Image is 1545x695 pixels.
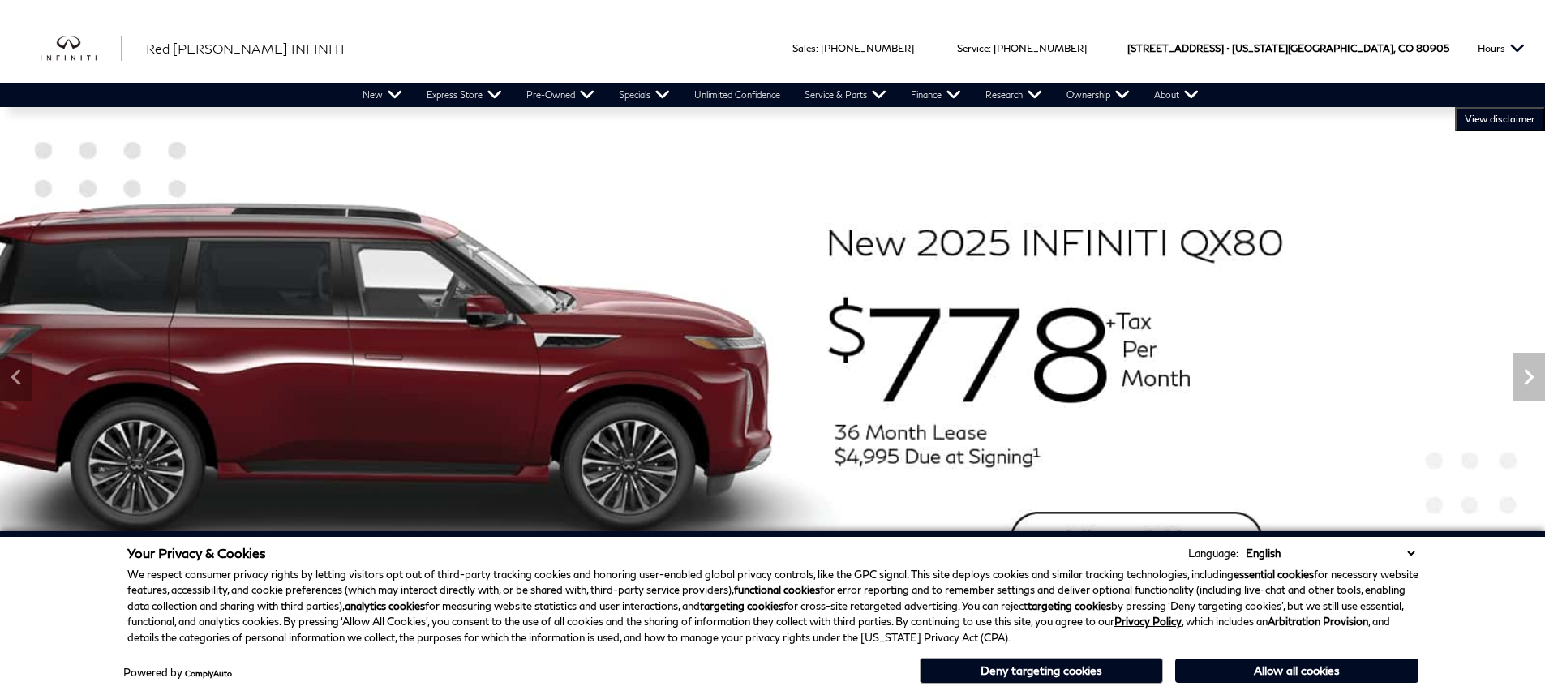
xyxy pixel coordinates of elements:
[792,83,899,107] a: Service & Parts
[1398,14,1414,83] span: CO
[1416,14,1449,83] span: 80905
[734,583,820,596] strong: functional cookies
[1188,548,1238,559] div: Language:
[185,668,232,678] a: ComplyAuto
[1455,107,1545,131] button: VIEW DISCLAIMER
[41,36,122,62] a: infiniti
[514,83,607,107] a: Pre-Owned
[41,36,122,62] img: INFINITI
[1268,615,1368,628] strong: Arbitration Provision
[973,83,1054,107] a: Research
[127,545,266,560] span: Your Privacy & Cookies
[414,83,514,107] a: Express Store
[920,658,1163,684] button: Deny targeting cookies
[127,567,1418,646] p: We respect consumer privacy rights by letting visitors opt out of third-party tracking cookies an...
[1114,615,1182,628] a: Privacy Policy
[899,83,973,107] a: Finance
[1513,353,1545,401] div: Next
[957,42,989,54] span: Service
[1234,568,1314,581] strong: essential cookies
[1242,545,1418,561] select: Language Select
[1127,14,1230,83] span: [STREET_ADDRESS] •
[1232,14,1396,83] span: [US_STATE][GEOGRAPHIC_DATA],
[1142,83,1211,107] a: About
[1028,599,1111,612] strong: targeting cookies
[123,667,232,678] div: Powered by
[1127,42,1449,54] a: [STREET_ADDRESS] • [US_STATE][GEOGRAPHIC_DATA], CO 80905
[146,39,345,58] a: Red [PERSON_NAME] INFINITI
[989,42,991,54] span: :
[821,42,914,54] a: [PHONE_NUMBER]
[994,42,1087,54] a: [PHONE_NUMBER]
[146,41,345,56] span: Red [PERSON_NAME] INFINITI
[350,83,414,107] a: New
[345,599,425,612] strong: analytics cookies
[700,599,783,612] strong: targeting cookies
[682,83,792,107] a: Unlimited Confidence
[1054,83,1142,107] a: Ownership
[1465,113,1535,126] span: VIEW DISCLAIMER
[1175,659,1418,683] button: Allow all cookies
[1470,14,1533,83] button: Open the hours dropdown
[350,83,1211,107] nav: Main Navigation
[816,42,818,54] span: :
[792,42,816,54] span: Sales
[607,83,682,107] a: Specials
